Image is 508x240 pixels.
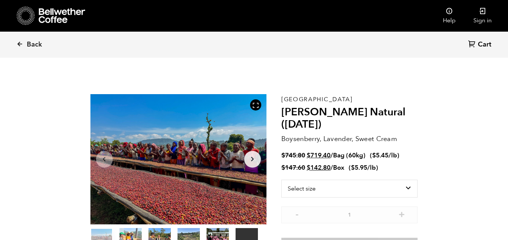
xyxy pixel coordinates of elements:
[389,151,397,160] span: /lb
[351,163,367,172] bdi: 5.95
[307,151,330,160] bdi: 719.40
[333,151,365,160] span: Bag (60kg)
[281,106,418,131] h2: [PERSON_NAME] Natural ([DATE])
[281,134,418,144] p: Boysenberry, Lavender, Sweet Cream
[349,163,378,172] span: ( )
[478,40,491,49] span: Cart
[281,151,305,160] bdi: 745.80
[468,40,493,50] a: Cart
[351,163,355,172] span: $
[281,163,305,172] bdi: 147.60
[372,151,389,160] bdi: 5.45
[397,210,406,218] button: +
[333,163,344,172] span: Box
[370,151,399,160] span: ( )
[281,151,285,160] span: $
[330,151,333,160] span: /
[307,151,310,160] span: $
[281,163,285,172] span: $
[293,210,302,218] button: -
[307,163,330,172] bdi: 142.80
[372,151,376,160] span: $
[307,163,310,172] span: $
[27,40,42,49] span: Back
[367,163,376,172] span: /lb
[330,163,333,172] span: /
